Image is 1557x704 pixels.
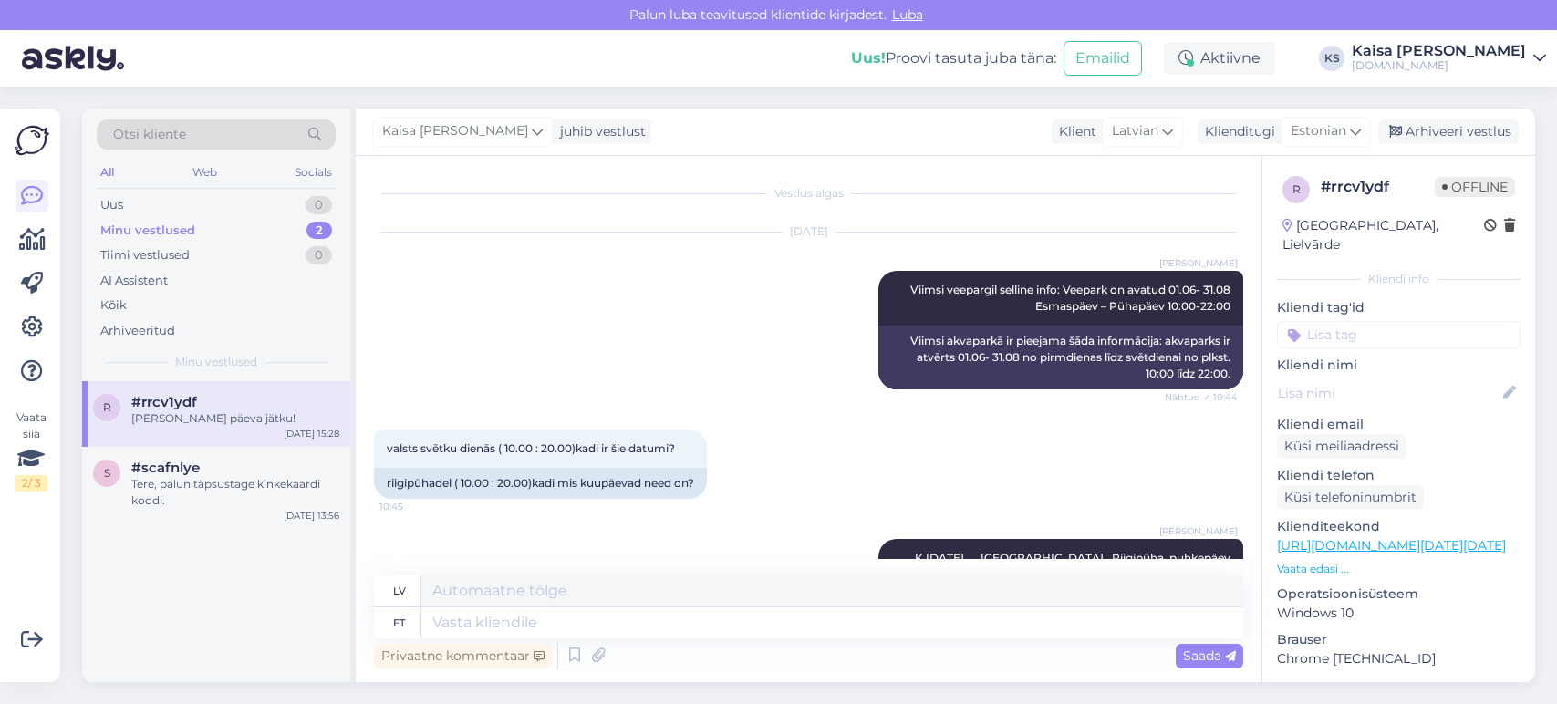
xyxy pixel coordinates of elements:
[393,607,405,638] div: et
[1282,216,1484,254] div: [GEOGRAPHIC_DATA], Lielvārde
[1112,121,1158,141] span: Latvian
[851,47,1056,69] div: Proovi tasuta juba täna:
[175,354,257,370] span: Minu vestlused
[851,49,886,67] b: Uus!
[104,466,110,480] span: s
[1277,434,1406,459] div: Küsi meiliaadressi
[103,400,111,414] span: r
[100,296,127,315] div: Kõik
[379,500,448,513] span: 10:45
[1277,561,1521,577] p: Vaata edasi ...
[1183,647,1236,664] span: Saada
[387,441,675,455] span: valsts svētku dienās ( 10.00 : 20.00)kadi ir šie datumi?
[374,185,1243,202] div: Vestlus algas
[1378,119,1519,144] div: Arhiveeri vestlus
[910,283,1233,313] span: Viimsi veepargil selline info: Veepark on avatud 01.06- 31.08 Esmaspäev – Pühapäev 10:00-22:00
[100,322,175,340] div: Arhiveeritud
[1292,182,1301,196] span: r
[291,160,336,184] div: Socials
[1277,585,1521,604] p: Operatsioonisüsteem
[1277,485,1424,510] div: Küsi telefoninumbrit
[131,460,200,476] span: #scafnlye
[1277,321,1521,348] input: Lisa tag
[284,427,339,440] div: [DATE] 15:28
[1352,44,1526,58] div: Kaisa [PERSON_NAME]
[15,123,49,158] img: Askly Logo
[878,326,1243,389] div: Viimsi akvaparkā ir pieejama šāda informācija: akvaparks ir atvērts 01.06- 31.08 no pirmdienas lī...
[1165,390,1238,404] span: Nähtud ✓ 10:44
[1064,41,1142,76] button: Emailid
[100,196,123,214] div: Uus
[1278,383,1500,403] input: Lisa nimi
[189,160,221,184] div: Web
[131,394,197,410] span: #rrcv1ydf
[1052,122,1096,141] div: Klient
[1352,58,1526,73] div: [DOMAIN_NAME]
[553,122,646,141] div: juhib vestlust
[1159,524,1238,538] span: [PERSON_NAME]
[1319,46,1344,71] div: KS
[15,475,47,492] div: 2 / 3
[1277,356,1521,375] p: Kliendi nimi
[15,409,47,492] div: Vaata siia
[1352,44,1546,73] a: Kaisa [PERSON_NAME][DOMAIN_NAME]
[284,509,339,523] div: [DATE] 13:56
[306,196,332,214] div: 0
[1159,256,1238,270] span: [PERSON_NAME]
[1198,122,1275,141] div: Klienditugi
[1277,298,1521,317] p: Kliendi tag'id
[1277,466,1521,485] p: Kliendi telefon
[1277,271,1521,287] div: Kliendi info
[1291,121,1346,141] span: Estonian
[1277,517,1521,536] p: Klienditeekond
[1277,630,1521,649] p: Brauser
[374,644,552,668] div: Privaatne kommentaar
[1277,415,1521,434] p: Kliendi email
[97,160,118,184] div: All
[1277,604,1521,623] p: Windows 10
[374,223,1243,240] div: [DATE]
[131,410,339,427] div: [PERSON_NAME] päeva jätku!
[1164,42,1275,75] div: Aktiivne
[100,222,195,240] div: Minu vestlused
[131,476,339,509] div: Tere, palun täpsustage kinkekaardi koodi.
[1435,177,1515,197] span: Offline
[382,121,528,141] span: Kaisa [PERSON_NAME]
[393,575,406,606] div: lv
[100,272,168,290] div: AI Assistent
[1321,176,1435,198] div: # rrcv1ydf
[887,6,929,23] span: Luba
[1277,649,1521,668] p: Chrome [TECHNICAL_ID]
[306,222,332,240] div: 2
[113,125,186,144] span: Otsi kliente
[306,246,332,264] div: 0
[374,468,707,499] div: riigipühadel ( 10.00 : 20.00)kadi mis kuupäevad need on?
[1277,537,1506,554] a: [URL][DOMAIN_NAME][DATE][DATE]
[100,246,190,264] div: Tiimi vestlused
